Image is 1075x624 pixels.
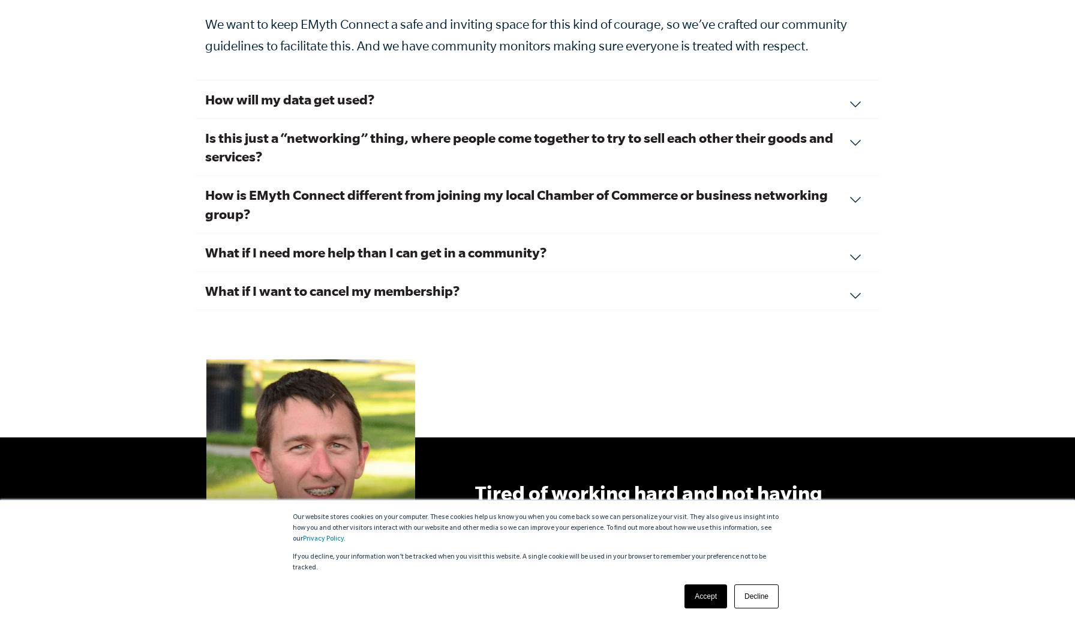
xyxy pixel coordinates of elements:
h3: What if I want to cancel my membership? [205,281,870,300]
p: We want to keep EMyth Connect a safe and inviting space for this kind of courage, so we’ve crafte... [205,13,870,56]
h3: How is EMyth Connect different from joining my local Chamber of Commerce or business networking g... [205,185,870,223]
a: Privacy Policy [303,536,344,543]
h3: What if I need more help than I can get in a community? [205,243,870,262]
h3: Is this just a “networking” thing, where people come together to try to sell each other their goo... [205,128,870,166]
h3: How will my data get used? [205,90,870,109]
h3: Tired of working hard and not having enough to show for it? [475,479,869,536]
p: If you decline, your information won’t be tracked when you visit this website. A single cookie wi... [293,552,782,574]
a: Decline [734,584,779,608]
a: Accept [684,584,727,608]
p: Our website stores cookies on your computer. These cookies help us know you when you come back so... [293,512,782,545]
